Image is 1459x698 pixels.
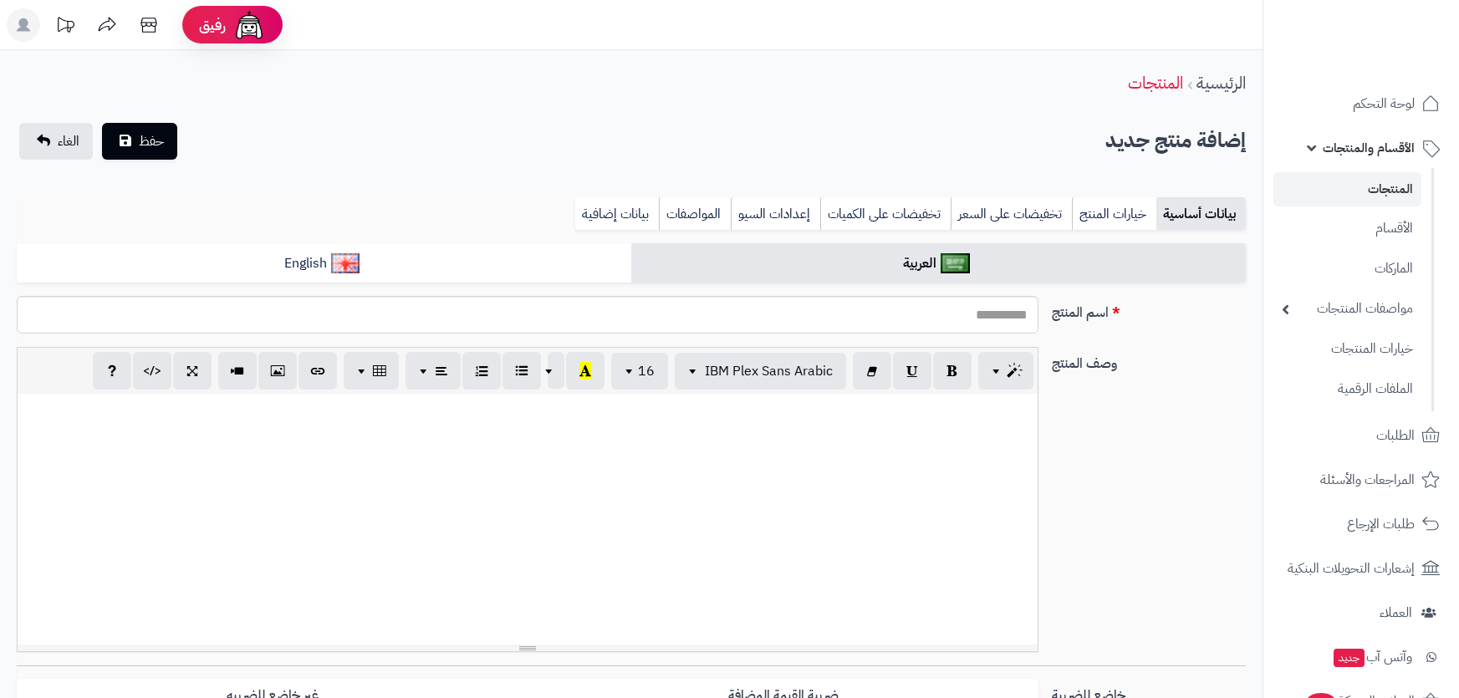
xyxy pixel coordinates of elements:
[232,8,266,42] img: ai-face.png
[1273,637,1449,677] a: وآتس آبجديد
[1273,460,1449,500] a: المراجعات والأسئلة
[631,243,1246,284] a: العربية
[1105,124,1246,158] h2: إضافة منتج جديد
[1347,512,1415,536] span: طلبات الإرجاع
[139,131,164,151] span: حفظ
[1045,347,1252,374] label: وصف المنتج
[1380,601,1412,624] span: العملاء
[1072,197,1156,231] a: خيارات المنتج
[731,197,820,231] a: إعدادات السيو
[331,253,360,273] img: English
[1273,504,1449,544] a: طلبات الإرجاع
[1273,593,1449,633] a: العملاء
[17,243,631,284] a: English
[638,361,655,381] span: 16
[941,253,970,273] img: العربية
[44,8,86,46] a: تحديثات المنصة
[1353,92,1415,115] span: لوحة التحكم
[1334,649,1365,667] span: جديد
[1128,70,1183,95] a: المنتجات
[820,197,951,231] a: تخفيضات على الكميات
[1323,136,1415,160] span: الأقسام والمنتجات
[19,123,93,160] a: الغاء
[1273,548,1449,588] a: إشعارات التحويلات البنكية
[1273,371,1421,407] a: الملفات الرقمية
[58,131,79,151] span: الغاء
[1273,172,1421,206] a: المنتجات
[1273,251,1421,287] a: الماركات
[659,197,731,231] a: المواصفات
[1320,468,1415,492] span: المراجعات والأسئلة
[705,361,833,381] span: IBM Plex Sans Arabic
[1273,415,1449,456] a: الطلبات
[102,123,177,160] button: حفظ
[1345,38,1443,74] img: logo-2.png
[1045,296,1252,323] label: اسم المنتج
[1376,424,1415,447] span: الطلبات
[1196,70,1246,95] a: الرئيسية
[611,353,668,390] button: 16
[1273,331,1421,367] a: خيارات المنتجات
[1273,211,1421,247] a: الأقسام
[1332,645,1412,669] span: وآتس آب
[675,353,846,390] button: IBM Plex Sans Arabic
[199,15,226,35] span: رفيق
[1273,84,1449,124] a: لوحة التحكم
[1156,197,1246,231] a: بيانات أساسية
[1273,291,1421,327] a: مواصفات المنتجات
[1288,557,1415,580] span: إشعارات التحويلات البنكية
[575,197,659,231] a: بيانات إضافية
[951,197,1072,231] a: تخفيضات على السعر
